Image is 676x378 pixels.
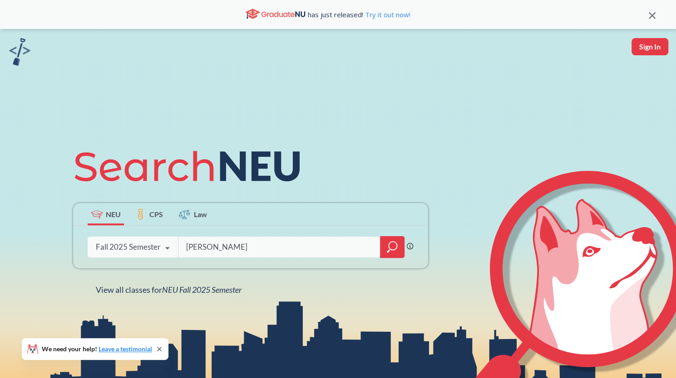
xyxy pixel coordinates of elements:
span: NEU [106,209,121,219]
span: Law [194,209,207,219]
button: Sign In [632,38,668,55]
span: We need your help! [42,346,152,352]
input: Class, professor, course number, "phrase" [185,237,374,257]
span: has just released! [308,10,410,19]
img: sandbox logo [9,38,30,66]
svg: magnifying glass [387,241,398,253]
span: CPS [149,209,163,219]
div: Fall 2025 Semester [96,242,161,252]
a: Leave a testimonial [99,345,152,353]
a: Try it out now! [363,10,410,19]
div: magnifying glass [380,236,405,258]
span: View all classes for [96,285,242,295]
span: NEU Fall 2025 Semester [162,285,242,295]
a: sandbox logo [9,38,30,68]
